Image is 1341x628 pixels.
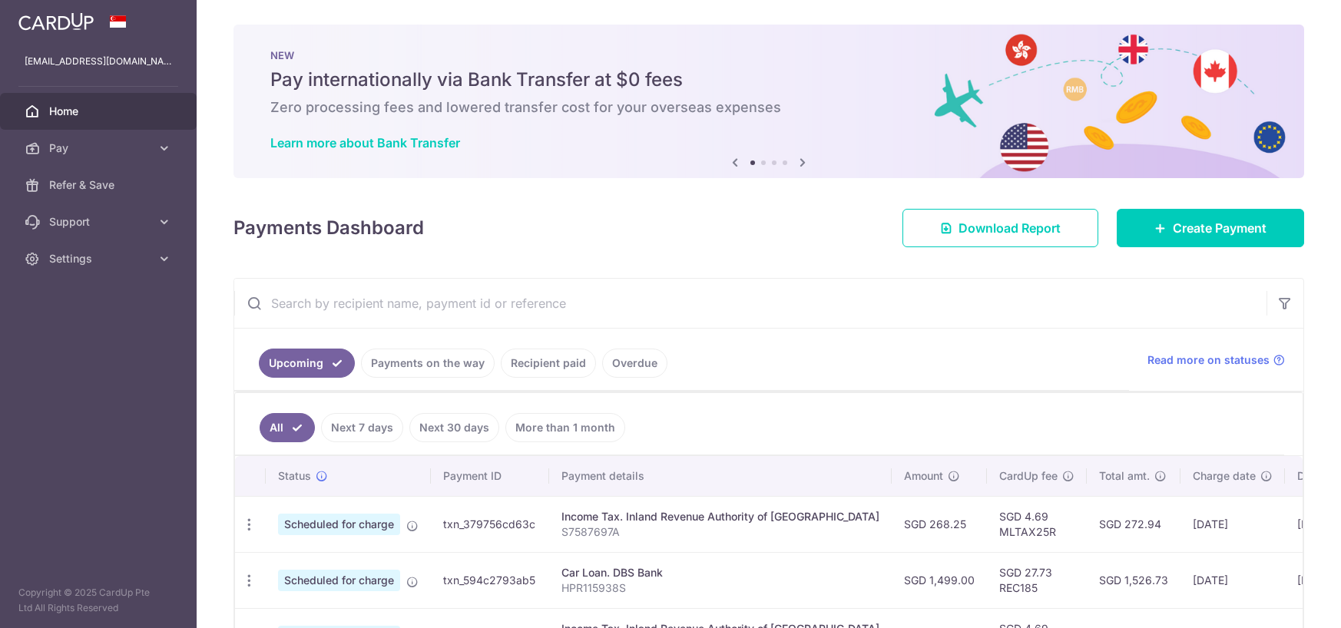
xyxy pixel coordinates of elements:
[1087,496,1180,552] td: SGD 272.94
[233,214,424,242] h4: Payments Dashboard
[278,514,400,535] span: Scheduled for charge
[278,468,311,484] span: Status
[1117,209,1304,247] a: Create Payment
[409,413,499,442] a: Next 30 days
[1173,219,1266,237] span: Create Payment
[270,98,1267,117] h6: Zero processing fees and lowered transfer cost for your overseas expenses
[561,524,879,540] p: S7587697A
[259,349,355,378] a: Upcoming
[505,413,625,442] a: More than 1 month
[270,49,1267,61] p: NEW
[892,552,987,608] td: SGD 1,499.00
[561,509,879,524] div: Income Tax. Inland Revenue Authority of [GEOGRAPHIC_DATA]
[49,140,151,156] span: Pay
[561,580,879,596] p: HPR115938S
[561,565,879,580] div: Car Loan. DBS Bank
[987,496,1087,552] td: SGD 4.69 MLTAX25R
[321,413,403,442] a: Next 7 days
[49,251,151,266] span: Settings
[1147,352,1285,368] a: Read more on statuses
[49,214,151,230] span: Support
[902,209,1098,247] a: Download Report
[278,570,400,591] span: Scheduled for charge
[1180,552,1285,608] td: [DATE]
[1193,468,1256,484] span: Charge date
[361,349,495,378] a: Payments on the way
[549,456,892,496] th: Payment details
[892,496,987,552] td: SGD 268.25
[431,456,549,496] th: Payment ID
[999,468,1058,484] span: CardUp fee
[25,54,172,69] p: [EMAIL_ADDRESS][DOMAIN_NAME]
[959,219,1061,237] span: Download Report
[49,104,151,119] span: Home
[260,413,315,442] a: All
[1180,496,1285,552] td: [DATE]
[431,552,549,608] td: txn_594c2793ab5
[904,468,943,484] span: Amount
[1087,552,1180,608] td: SGD 1,526.73
[1099,468,1150,484] span: Total amt.
[270,68,1267,92] h5: Pay internationally via Bank Transfer at $0 fees
[501,349,596,378] a: Recipient paid
[431,496,549,552] td: txn_379756cd63c
[987,552,1087,608] td: SGD 27.73 REC185
[234,279,1266,328] input: Search by recipient name, payment id or reference
[270,135,460,150] a: Learn more about Bank Transfer
[18,12,94,31] img: CardUp
[49,177,151,193] span: Refer & Save
[233,25,1304,178] img: Bank transfer banner
[602,349,667,378] a: Overdue
[1147,352,1270,368] span: Read more on statuses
